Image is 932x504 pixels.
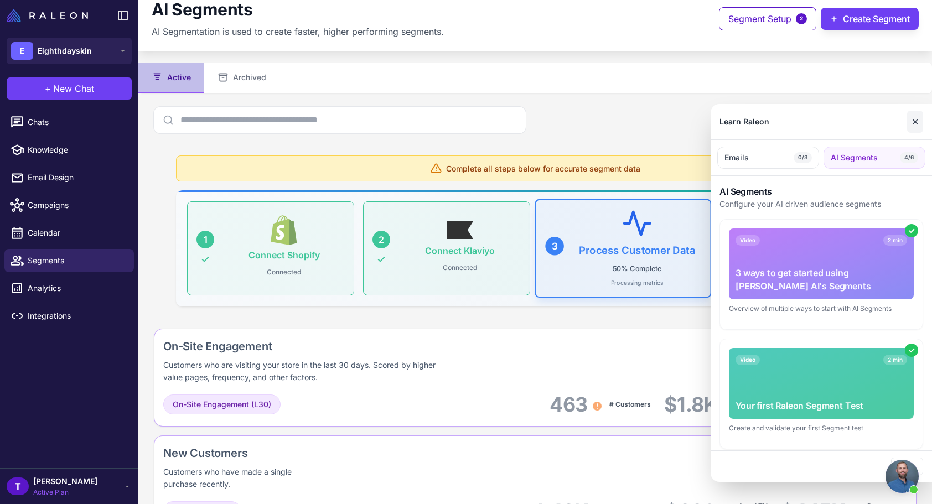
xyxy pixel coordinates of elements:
span: 4/6 [900,152,918,163]
button: AI Segments4/6 [824,147,925,169]
span: 0/3 [794,152,812,163]
div: Your first Raleon Segment Test [736,399,907,412]
div: 3 ways to get started using [PERSON_NAME] AI's Segments [736,266,907,293]
h3: AI Segments [719,185,923,198]
span: Video [736,235,760,246]
p: Configure your AI driven audience segments [719,198,923,210]
span: Video [736,355,760,365]
button: Emails0/3 [717,147,819,169]
div: ✓ [905,344,918,357]
span: 2 min [883,235,907,246]
div: Learn Raleon [719,116,769,128]
span: 2 min [883,355,907,365]
div: Overview of multiple ways to start with AI Segments [729,304,914,314]
button: Close [907,111,923,133]
div: Open chat [886,460,919,493]
span: AI Segments [831,152,878,164]
div: Create and validate your first Segment test [729,423,914,433]
span: Emails [724,152,749,164]
div: ✓ [905,224,918,237]
button: Close [891,458,923,475]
